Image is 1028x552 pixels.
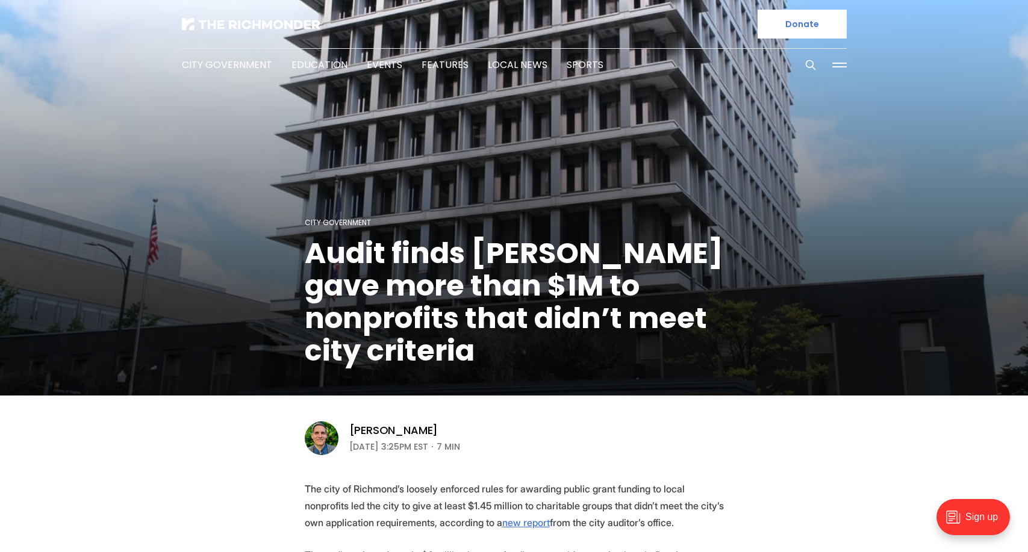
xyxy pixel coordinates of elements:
a: Local News [488,58,547,72]
h1: Audit finds [PERSON_NAME] gave more than $1M to nonprofits that didn’t meet city criteria [305,237,724,367]
img: Graham Moomaw [305,421,338,455]
time: [DATE] 3:25PM EST [349,439,428,454]
a: new report [502,516,550,529]
iframe: portal-trigger [926,493,1028,552]
a: Features [422,58,469,72]
a: City Government [182,58,272,72]
p: The city of Richmond’s loosely enforced rules for awarding public grant funding to local nonprofi... [305,480,724,531]
span: 7 min [437,439,460,454]
a: [PERSON_NAME] [349,423,438,438]
button: Search this site [802,56,820,74]
a: Donate [758,10,847,39]
a: Education [291,58,347,72]
img: The Richmonder [182,18,320,30]
a: Events [367,58,402,72]
a: City Government [305,217,371,228]
a: Sports [567,58,603,72]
